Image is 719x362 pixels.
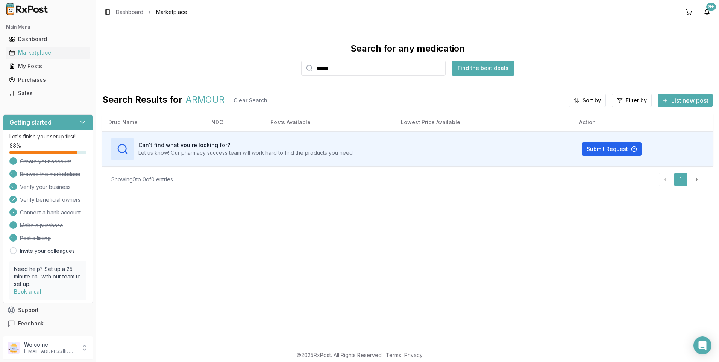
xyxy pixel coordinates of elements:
button: Clear Search [228,94,273,107]
h2: Main Menu [6,24,90,30]
p: Let's finish your setup first! [9,133,86,140]
span: Create your account [20,158,71,165]
a: Dashboard [6,32,90,46]
span: Post a listing [20,234,51,242]
div: Purchases [9,76,87,84]
th: Posts Available [264,113,395,131]
p: Welcome [24,341,76,348]
span: Browse the marketplace [20,170,80,178]
th: Action [573,113,713,131]
a: 1 [674,173,687,186]
nav: breadcrumb [116,8,187,16]
th: Drug Name [102,113,205,131]
span: Filter by [626,97,647,104]
div: Showing 0 to 0 of 0 entries [111,176,173,183]
a: Invite your colleagues [20,247,75,255]
div: My Posts [9,62,87,70]
span: List new post [671,96,708,105]
a: Sales [6,87,90,100]
a: Purchases [6,73,90,87]
a: Go to next page [689,173,704,186]
div: Marketplace [9,49,87,56]
button: Marketplace [3,47,93,59]
a: Marketplace [6,46,90,59]
button: Support [3,303,93,317]
button: Find the best deals [452,61,514,76]
img: RxPost Logo [3,3,51,15]
h3: Can't find what you're looking for? [138,141,354,149]
button: Purchases [3,74,93,86]
span: Verify your business [20,183,71,191]
p: Let us know! Our pharmacy success team will work hard to find the products you need. [138,149,354,157]
a: Terms [386,352,401,358]
nav: pagination [659,173,704,186]
span: 88 % [9,142,21,149]
th: Lowest Price Available [395,113,573,131]
span: Search Results for [102,94,182,107]
div: Dashboard [9,35,87,43]
a: Book a call [14,288,43,295]
button: Dashboard [3,33,93,45]
p: [EMAIL_ADDRESS][DOMAIN_NAME] [24,348,76,354]
div: Sales [9,90,87,97]
span: Feedback [18,320,44,327]
span: ARMOUR [185,94,224,107]
button: List new post [658,94,713,107]
div: 9+ [706,3,716,11]
span: Connect a bank account [20,209,81,216]
a: Dashboard [116,8,143,16]
div: Search for any medication [350,43,465,55]
a: Privacy [404,352,423,358]
button: Sort by [569,94,606,107]
img: User avatar [8,342,20,354]
a: My Posts [6,59,90,73]
span: Sort by [582,97,601,104]
button: 9+ [701,6,713,18]
button: Sales [3,87,93,99]
a: List new post [658,97,713,105]
span: Verify beneficial owners [20,196,80,204]
button: Submit Request [582,142,642,156]
th: NDC [205,113,264,131]
h3: Getting started [9,118,52,127]
span: Make a purchase [20,222,63,229]
span: Marketplace [156,8,187,16]
div: Open Intercom Messenger [693,336,711,354]
p: Need help? Set up a 25 minute call with our team to set up. [14,265,82,288]
button: Feedback [3,317,93,330]
button: Filter by [612,94,652,107]
button: My Posts [3,60,93,72]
